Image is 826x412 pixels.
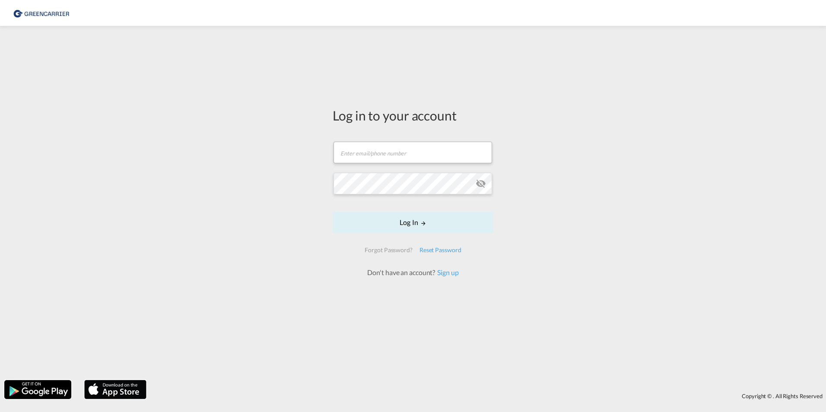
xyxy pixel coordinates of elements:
div: Forgot Password? [361,242,416,258]
a: Sign up [435,268,458,276]
div: Log in to your account [333,106,493,124]
input: Enter email/phone number [334,142,492,163]
img: google.png [3,379,72,400]
md-icon: icon-eye-off [476,178,486,189]
img: apple.png [83,379,147,400]
img: 1378a7308afe11ef83610d9e779c6b34.png [13,3,71,23]
div: Copyright © . All Rights Reserved [151,389,826,403]
div: Don't have an account? [358,268,468,277]
div: Reset Password [416,242,465,258]
button: LOGIN [333,212,493,233]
